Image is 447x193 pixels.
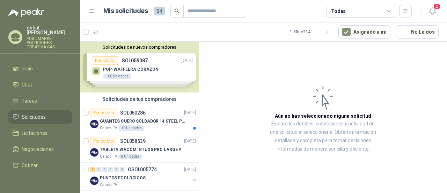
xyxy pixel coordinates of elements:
[184,138,196,145] p: [DATE]
[22,161,38,169] span: Cotizar
[8,78,72,91] a: Chat
[120,167,125,172] div: 0
[128,167,157,172] p: GSOL005774
[120,139,146,144] p: SOL058539
[100,154,117,159] p: Caracol TV
[80,134,199,163] a: Por cotizarSOL058539[DATE] Company LogoTABLETA WACOM INTUOS PRO LARGE PTK870K0ACaracol TV8 Unidades
[8,143,72,156] a: Negociaciones
[108,167,113,172] div: 0
[269,120,377,153] p: Explora los detalles, cotizaciones y actividad de una solicitud al seleccionarla. Obtén informaci...
[184,166,196,173] p: [DATE]
[22,113,46,121] span: Solicitudes
[100,175,146,181] p: PUNTOS ECOLOGICOS
[118,154,142,159] div: 8 Unidades
[80,106,199,134] a: Por cotizarSOL060286[DATE] Company LogoGUANTES CUERO SOLDADOR 14 STEEL PRO SAFE(ADJUNTO FICHA TEC...
[426,5,439,18] button: 2
[275,112,371,120] h3: Aún no has seleccionado niguna solicitud
[22,97,37,105] span: Tareas
[175,8,179,13] span: search
[396,25,439,39] button: No Leídos
[83,44,196,50] button: Solicitudes de nuevos compradores
[22,145,54,153] span: Negociaciones
[8,62,72,75] a: Inicio
[90,109,117,117] div: Por cotizar
[8,110,72,124] a: Solicitudes
[100,182,117,188] p: Caracol TV
[100,146,187,153] p: TABLETA WACOM INTUOS PRO LARGE PTK870K0A
[90,165,197,188] a: 2 0 0 0 0 0 GSOL005774[DATE] Company LogoPUNTOS ECOLOGICOSCaracol TV
[100,118,187,125] p: GUANTES CUERO SOLDADOR 14 STEEL PRO SAFE(ADJUNTO FICHA TECNIC)
[154,7,165,15] span: 54
[96,167,101,172] div: 0
[102,167,107,172] div: 0
[90,148,98,157] img: Company Logo
[8,94,72,108] a: Tareas
[331,7,346,15] div: Todas
[22,81,32,89] span: Chat
[338,25,390,39] button: Asignado a mi
[27,25,72,35] p: osbal [PERSON_NAME]
[120,110,146,115] p: SOL060286
[22,129,47,137] span: Licitaciones
[184,110,196,116] p: [DATE]
[114,167,119,172] div: 0
[8,159,72,172] a: Cotizar
[80,42,199,92] div: Solicitudes de nuevos compradoresPor cotizarSOL059087[DATE] POP-WAFFLERA CORAZON100 UnidadesPor c...
[118,125,145,131] div: 10 Unidades
[100,125,117,131] p: Caracol TV
[90,120,98,128] img: Company Logo
[433,3,441,10] span: 2
[27,36,72,49] p: PUBLIMARKET SOLUCIONES CREATIVA SAS
[90,167,95,172] div: 2
[8,8,44,17] img: Logo peakr
[22,65,33,73] span: Inicio
[290,26,333,37] div: 1 - 50 de 214
[103,6,148,16] h1: Mis solicitudes
[90,177,98,185] img: Company Logo
[8,126,72,140] a: Licitaciones
[80,92,199,106] div: Solicitudes de tus compradores
[90,137,117,145] div: Por cotizar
